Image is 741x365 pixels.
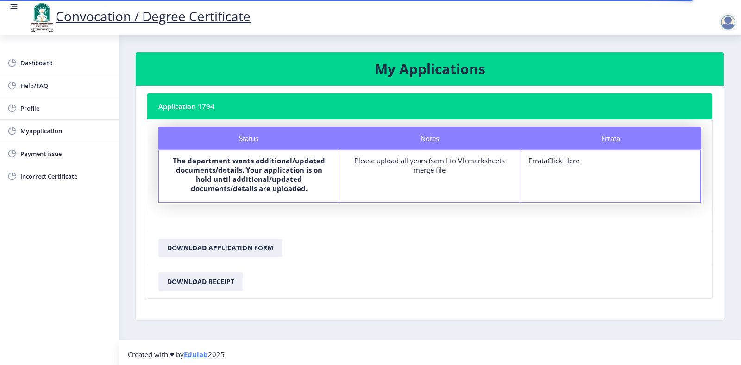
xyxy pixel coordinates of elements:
[147,60,713,78] h3: My Applications
[28,2,56,33] img: logo
[28,7,251,25] a: Convocation / Degree Certificate
[147,93,712,119] nb-card-header: Application 1794
[348,156,511,174] div: Please upload all years (sem I to VI) marksheets merge file
[20,125,111,136] span: Myapplication
[184,350,208,359] a: Edulab
[547,156,579,165] u: Click Here
[520,127,701,150] div: Errata
[528,156,692,165] div: Errata
[173,156,325,193] b: The department wants additional/updated documents/details. Your application is on hold until addi...
[20,171,111,182] span: Incorrect Certificate
[339,127,521,150] div: Notes
[20,148,111,159] span: Payment issue
[128,350,225,359] span: Created with ♥ by 2025
[20,57,111,68] span: Dashboard
[20,103,111,114] span: Profile
[20,80,111,91] span: Help/FAQ
[158,239,282,257] button: Download Application Form
[158,127,339,150] div: Status
[158,272,243,291] button: Download Receipt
